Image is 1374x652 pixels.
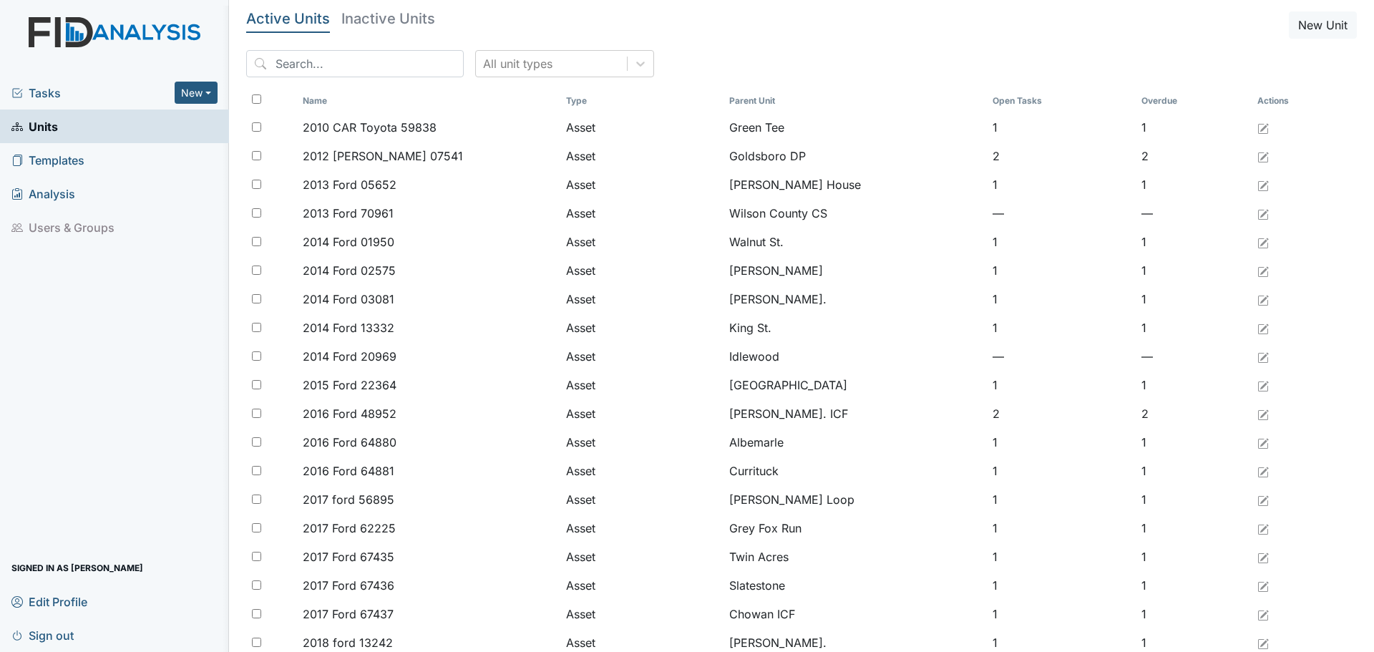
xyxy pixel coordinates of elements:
td: Asset [560,542,723,571]
td: — [987,342,1136,371]
td: [PERSON_NAME] Loop [723,485,987,514]
a: Edit [1257,147,1269,165]
td: Asset [560,485,723,514]
td: 1 [1136,600,1252,628]
div: All unit types [483,55,552,72]
h5: Inactive Units [341,11,435,26]
td: 1 [1136,170,1252,199]
span: 2014 Ford 03081 [303,291,394,308]
th: Toggle SortBy [1136,89,1252,113]
span: 2015 Ford 22364 [303,376,396,394]
a: Tasks [11,84,175,102]
td: Currituck [723,457,987,485]
td: 1 [1136,428,1252,457]
td: [GEOGRAPHIC_DATA] [723,371,987,399]
a: Edit [1257,291,1269,308]
a: Edit [1257,434,1269,451]
td: 1 [987,170,1136,199]
th: Toggle SortBy [560,89,723,113]
td: 1 [1136,571,1252,600]
td: 1 [1136,485,1252,514]
a: Edit [1257,176,1269,193]
span: 2016 Ford 64881 [303,462,394,480]
a: Edit [1257,262,1269,279]
span: 2014 Ford 13332 [303,319,394,336]
td: Asset [560,199,723,228]
td: [PERSON_NAME]. [723,285,987,313]
td: Asset [560,457,723,485]
a: Edit [1257,462,1269,480]
td: Asset [560,313,723,342]
td: Asset [560,256,723,285]
a: Edit [1257,405,1269,422]
td: Wilson County CS [723,199,987,228]
td: 1 [987,256,1136,285]
td: Asset [560,142,723,170]
span: 2017 ford 56895 [303,491,394,508]
td: 1 [987,571,1136,600]
td: 2 [987,399,1136,428]
td: 2 [1136,399,1252,428]
span: 2018 ford 13242 [303,634,393,651]
td: Asset [560,514,723,542]
td: Idlewood [723,342,987,371]
a: Edit [1257,491,1269,508]
td: Green Tee [723,113,987,142]
td: 2 [987,142,1136,170]
td: — [1136,199,1252,228]
a: Edit [1257,205,1269,222]
td: Asset [560,342,723,371]
span: 2010 CAR Toyota 59838 [303,119,437,136]
span: 2016 Ford 64880 [303,434,396,451]
span: 2014 Ford 02575 [303,262,396,279]
td: Asset [560,113,723,142]
td: Chowan ICF [723,600,987,628]
td: Asset [560,285,723,313]
td: — [987,199,1136,228]
input: Search... [246,50,464,77]
td: 1 [987,600,1136,628]
a: Edit [1257,233,1269,250]
span: 2017 Ford 67435 [303,548,394,565]
span: 2014 Ford 01950 [303,233,394,250]
td: [PERSON_NAME]. ICF [723,399,987,428]
td: 1 [987,313,1136,342]
a: Edit [1257,348,1269,365]
th: Toggle SortBy [297,89,560,113]
td: 1 [987,371,1136,399]
span: 2014 Ford 20969 [303,348,396,365]
td: 1 [1136,457,1252,485]
th: Toggle SortBy [723,89,987,113]
span: Sign out [11,624,74,646]
span: Edit Profile [11,590,87,613]
th: Toggle SortBy [987,89,1136,113]
td: Asset [560,428,723,457]
td: King St. [723,313,987,342]
td: Walnut St. [723,228,987,256]
td: 1 [987,542,1136,571]
button: New Unit [1289,11,1357,39]
td: Asset [560,571,723,600]
span: Analysis [11,183,75,205]
td: 1 [987,514,1136,542]
th: Actions [1252,89,1323,113]
td: 1 [987,285,1136,313]
a: Edit [1257,319,1269,336]
span: 2016 Ford 48952 [303,405,396,422]
td: 1 [987,457,1136,485]
td: Slatestone [723,571,987,600]
td: Asset [560,399,723,428]
td: Asset [560,371,723,399]
td: 1 [987,228,1136,256]
td: 1 [987,428,1136,457]
a: Edit [1257,520,1269,537]
td: Grey Fox Run [723,514,987,542]
a: Edit [1257,634,1269,651]
a: Edit [1257,119,1269,136]
a: Edit [1257,548,1269,565]
td: [PERSON_NAME] [723,256,987,285]
span: 2012 [PERSON_NAME] 07541 [303,147,463,165]
td: 1 [987,485,1136,514]
span: 2013 Ford 05652 [303,176,396,193]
